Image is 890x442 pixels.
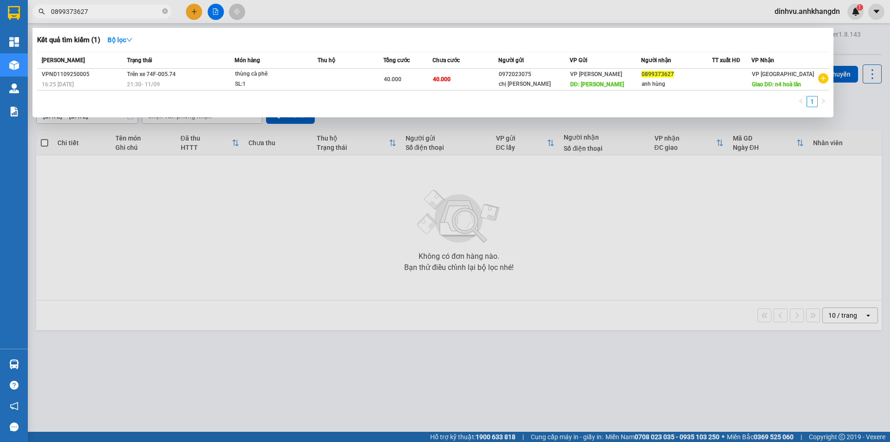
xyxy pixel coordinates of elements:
[570,57,587,64] span: VP Gửi
[807,96,817,107] a: 1
[37,35,100,45] h3: Kết quả tìm kiếm ( 1 )
[9,37,19,47] img: dashboard-icon
[42,81,74,88] span: 16:25 [DATE]
[807,96,818,107] li: 1
[127,81,160,88] span: 21:30 - 11/09
[9,107,19,116] img: solution-icon
[752,81,801,88] span: Giao DĐ: n4 hoà lân
[42,57,85,64] span: [PERSON_NAME]
[795,96,807,107] li: Previous Page
[42,70,124,79] div: VPND1109250005
[126,37,133,43] span: down
[8,6,20,20] img: logo-vxr
[108,36,133,44] strong: Bộ lọc
[127,71,176,77] span: Trên xe 74F-005.74
[51,6,160,17] input: Tìm tên, số ĐT hoặc mã đơn
[10,381,19,390] span: question-circle
[127,57,152,64] span: Trạng thái
[10,423,19,431] span: message
[384,76,401,83] span: 40.000
[642,79,712,89] div: anh hùng
[432,57,460,64] span: Chưa cước
[795,96,807,107] button: left
[642,71,674,77] span: 0899373627
[162,8,168,14] span: close-circle
[235,79,305,90] div: SL: 1
[9,60,19,70] img: warehouse-icon
[383,57,410,64] span: Tổng cước
[499,79,569,89] div: chị [PERSON_NAME]
[162,7,168,16] span: close-circle
[499,70,569,79] div: 0972023075
[498,57,524,64] span: Người gửi
[818,96,829,107] li: Next Page
[9,359,19,369] img: warehouse-icon
[570,81,624,88] span: DĐ: [PERSON_NAME]
[798,98,804,104] span: left
[100,32,140,47] button: Bộ lọcdown
[235,69,305,79] div: thùng cà phê
[818,96,829,107] button: right
[570,71,622,77] span: VP [PERSON_NAME]
[641,57,671,64] span: Người nhận
[752,71,814,77] span: VP [GEOGRAPHIC_DATA]
[751,57,774,64] span: VP Nhận
[10,402,19,410] span: notification
[9,83,19,93] img: warehouse-icon
[818,73,828,83] span: plus-circle
[318,57,335,64] span: Thu hộ
[433,76,451,83] span: 40.000
[38,8,45,15] span: search
[235,57,260,64] span: Món hàng
[712,57,740,64] span: TT xuất HĐ
[820,98,826,104] span: right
